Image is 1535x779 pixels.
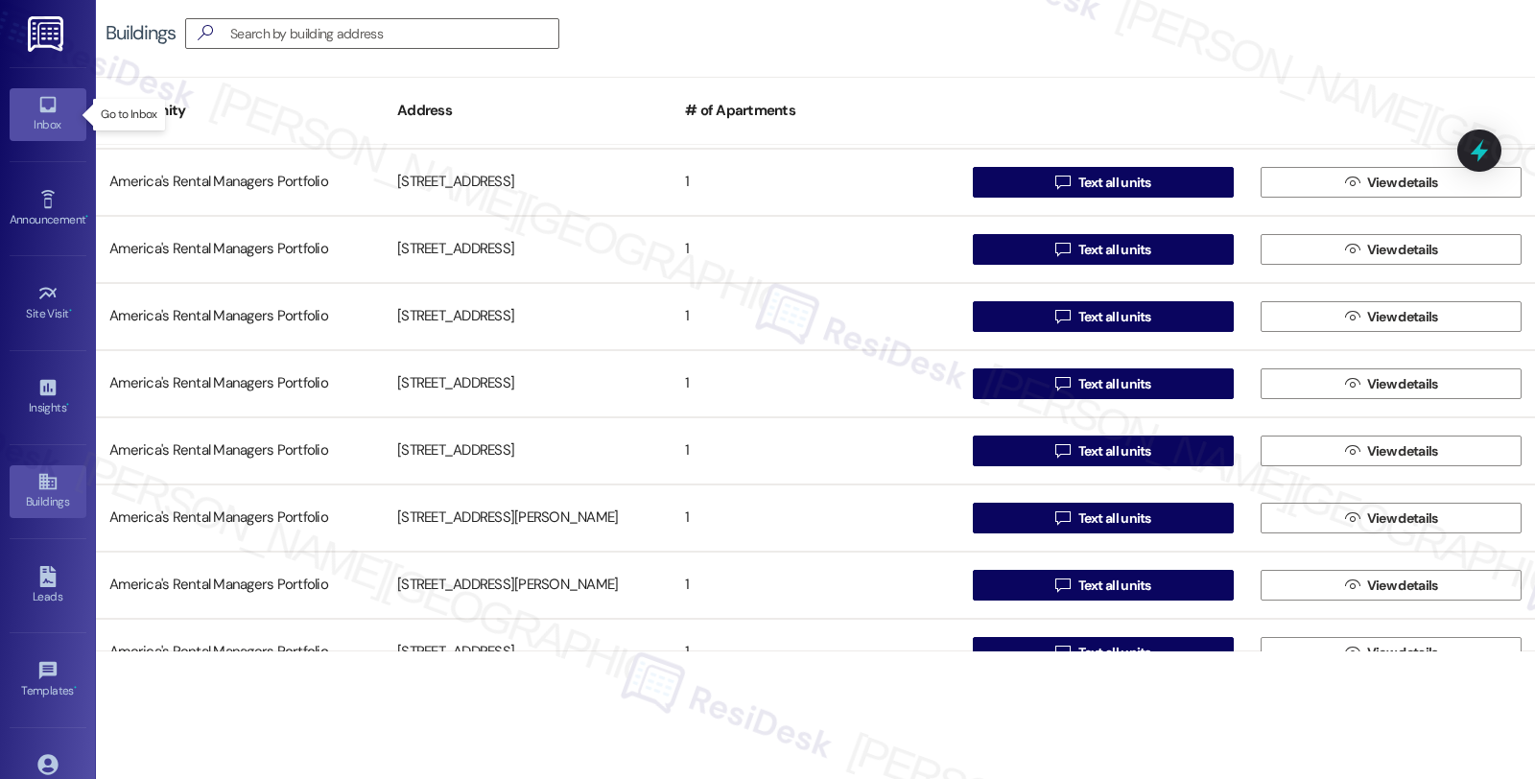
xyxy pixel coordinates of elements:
button: View details [1261,368,1522,399]
div: [STREET_ADDRESS] [384,297,672,336]
div: America's Rental Managers Portfolio [96,365,384,403]
span: Text all units [1078,374,1151,394]
i:  [1345,376,1359,391]
a: Insights • [10,371,86,423]
p: Go to Inbox [101,106,156,123]
button: View details [1261,167,1522,198]
i:  [1345,175,1359,190]
button: Text all units [973,570,1234,601]
div: 1 [672,499,959,537]
div: [STREET_ADDRESS] [384,230,672,269]
button: Text all units [973,637,1234,668]
button: View details [1261,503,1522,533]
i:  [1345,443,1359,459]
i:  [1055,645,1070,660]
span: Text all units [1078,576,1151,596]
i:  [1055,175,1070,190]
button: Text all units [973,436,1234,466]
button: Text all units [973,234,1234,265]
span: Text all units [1078,240,1151,260]
div: [STREET_ADDRESS] [384,163,672,201]
div: America's Rental Managers Portfolio [96,499,384,537]
div: America's Rental Managers Portfolio [96,163,384,201]
i:  [1055,578,1070,593]
span: View details [1367,643,1438,663]
div: 1 [672,230,959,269]
a: Site Visit • [10,277,86,329]
div: 1 [672,365,959,403]
img: ResiDesk Logo [28,16,67,52]
span: View details [1367,307,1438,327]
div: 1 [672,163,959,201]
i:  [1345,309,1359,324]
span: View details [1367,240,1438,260]
span: View details [1367,441,1438,461]
i:  [1055,309,1070,324]
span: • [74,681,77,695]
i:  [1055,443,1070,459]
button: View details [1261,301,1522,332]
i:  [1055,510,1070,526]
button: View details [1261,637,1522,668]
span: • [66,398,69,412]
div: 1 [672,432,959,470]
i:  [1345,578,1359,593]
i:  [190,23,221,43]
div: [STREET_ADDRESS] [384,365,672,403]
a: Templates • [10,654,86,706]
div: # of Apartments [672,87,959,134]
div: America's Rental Managers Portfolio [96,432,384,470]
div: America's Rental Managers Portfolio [96,230,384,269]
span: Text all units [1078,173,1151,193]
span: View details [1367,173,1438,193]
i:  [1345,242,1359,257]
button: Text all units [973,503,1234,533]
input: Search by building address [230,20,558,47]
div: [STREET_ADDRESS] [384,432,672,470]
span: View details [1367,508,1438,529]
div: America's Rental Managers Portfolio [96,297,384,336]
div: [STREET_ADDRESS][PERSON_NAME] [384,499,672,537]
span: Text all units [1078,307,1151,327]
div: Buildings [106,23,176,43]
div: [STREET_ADDRESS] [384,633,672,672]
span: View details [1367,576,1438,596]
a: Leads [10,560,86,612]
span: • [69,304,72,318]
button: Text all units [973,301,1234,332]
button: View details [1261,234,1522,265]
div: 1 [672,297,959,336]
a: Buildings [10,465,86,517]
span: View details [1367,374,1438,394]
div: Community [96,87,384,134]
span: Text all units [1078,508,1151,529]
span: • [85,210,88,224]
button: Text all units [973,368,1234,399]
div: America's Rental Managers Portfolio [96,633,384,672]
i:  [1345,510,1359,526]
i:  [1055,242,1070,257]
div: Address [384,87,672,134]
a: Inbox [10,88,86,140]
i:  [1345,645,1359,660]
div: [STREET_ADDRESS][PERSON_NAME] [384,566,672,604]
span: Text all units [1078,643,1151,663]
div: 1 [672,566,959,604]
span: Text all units [1078,441,1151,461]
i:  [1055,376,1070,391]
button: Text all units [973,167,1234,198]
button: View details [1261,436,1522,466]
div: 1 [672,633,959,672]
button: View details [1261,570,1522,601]
div: America's Rental Managers Portfolio [96,566,384,604]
